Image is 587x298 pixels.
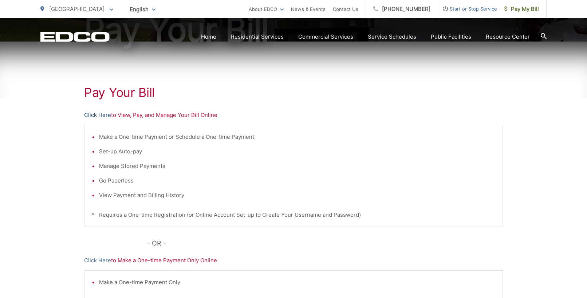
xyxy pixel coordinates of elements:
a: Click Here [84,111,111,119]
p: to Make a One-time Payment Only Online [84,256,503,265]
li: Go Paperless [99,176,495,185]
a: Commercial Services [298,32,353,41]
a: Home [201,32,216,41]
p: * Requires a One-time Registration (or Online Account Set-up to Create Your Username and Password) [92,211,495,219]
h1: Pay Your Bill [84,85,503,100]
li: Make a One-time Payment or Schedule a One-time Payment [99,133,495,141]
a: Click Here [84,256,111,265]
span: Pay My Bill [504,5,539,13]
li: View Payment and Billing History [99,191,495,200]
li: Set-up Auto-pay [99,147,495,156]
p: - OR - [147,238,503,249]
a: Residential Services [231,32,284,41]
a: Public Facilities [431,32,471,41]
span: [GEOGRAPHIC_DATA] [49,5,105,12]
a: Contact Us [333,5,358,13]
li: Make a One-time Payment Only [99,278,495,287]
p: to View, Pay, and Manage Your Bill Online [84,111,503,119]
a: Service Schedules [368,32,416,41]
a: News & Events [291,5,326,13]
a: Resource Center [486,32,530,41]
a: EDCD logo. Return to the homepage. [40,32,110,42]
a: About EDCO [249,5,284,13]
span: English [124,3,161,16]
li: Manage Stored Payments [99,162,495,170]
